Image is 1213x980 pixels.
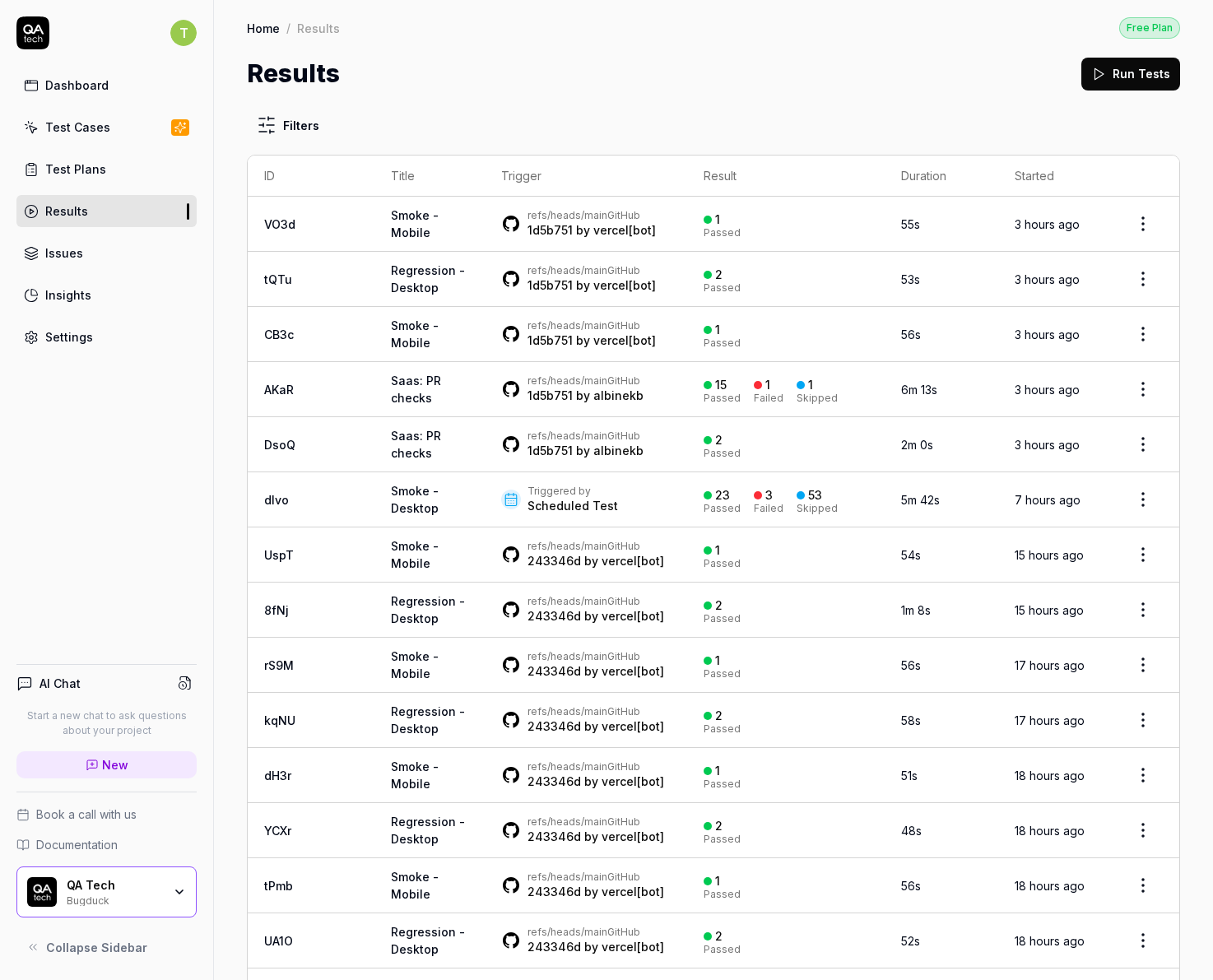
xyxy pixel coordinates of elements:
[46,939,147,956] span: Collapse Sidebar
[297,20,340,36] div: Results
[527,430,644,443] div: GitHub
[264,713,295,727] a: kqNU
[527,884,664,900] div: by
[1015,217,1080,231] time: 3 hours ago
[527,222,656,239] div: by
[36,806,137,823] span: Book a call with us
[704,945,741,954] div: Passed
[527,485,618,498] div: Triggered by
[704,779,741,789] div: Passed
[527,705,607,718] a: refs/heads/main
[527,773,664,790] div: by
[715,708,723,723] div: 2
[527,430,607,442] a: refs/heads/main
[704,834,741,844] div: Passed
[704,338,741,348] div: Passed
[264,327,294,341] a: CB3c
[527,829,664,845] div: by
[901,493,940,507] time: 5m 42s
[527,718,664,735] div: by
[527,319,656,332] div: GitHub
[1015,327,1080,341] time: 3 hours ago
[704,669,741,679] div: Passed
[45,160,106,178] div: Test Plans
[264,438,295,452] a: DsoQ
[1015,658,1085,672] time: 17 hours ago
[527,650,664,663] div: GitHub
[704,889,741,899] div: Passed
[901,272,920,286] time: 53s
[602,664,664,678] a: vercel[bot]
[16,279,197,311] a: Insights
[527,608,664,625] div: by
[527,829,581,843] a: 243346d
[170,20,197,46] span: T
[264,879,293,893] a: tPmb
[593,223,656,237] a: vercel[bot]
[527,277,656,294] div: by
[704,559,741,569] div: Passed
[264,658,294,672] a: rS9M
[527,609,581,623] a: 243346d
[45,202,88,220] div: Results
[391,318,439,350] a: Smoke - Mobile
[715,378,727,392] div: 15
[527,264,656,277] div: GitHub
[248,156,374,197] th: ID
[527,760,664,773] div: GitHub
[527,871,664,884] div: GitHub
[901,769,918,783] time: 51s
[704,393,741,403] div: Passed
[527,332,656,349] div: by
[264,548,294,562] a: UspT
[527,388,644,404] div: by
[602,829,664,843] a: vercel[bot]
[264,934,293,948] a: UA1O
[16,806,197,823] a: Book a call with us
[901,713,921,727] time: 58s
[264,383,294,397] a: AKaR
[527,664,581,678] a: 243346d
[16,69,197,101] a: Dashboard
[1015,879,1085,893] time: 18 hours ago
[901,658,921,672] time: 56s
[286,20,290,36] div: /
[901,327,921,341] time: 56s
[1015,934,1085,948] time: 18 hours ago
[1015,548,1084,562] time: 15 hours ago
[704,283,741,293] div: Passed
[264,493,289,507] a: dlvo
[16,195,197,227] a: Results
[527,333,573,347] a: 1d5b751
[901,934,920,948] time: 52s
[27,877,57,907] img: QA Tech Logo
[16,237,197,269] a: Issues
[527,774,581,788] a: 243346d
[391,484,439,515] a: Smoke - Desktop
[765,378,770,392] div: 1
[797,393,838,403] div: Skipped
[16,931,197,964] button: Collapse Sidebar
[45,77,109,94] div: Dashboard
[715,929,723,944] div: 2
[102,756,128,773] span: New
[754,393,783,403] div: Failed
[704,448,741,458] div: Passed
[527,498,618,514] div: Scheduled Test
[704,504,741,513] div: Passed
[704,724,741,734] div: Passed
[527,209,656,222] div: GitHub
[593,388,644,402] a: albinekb
[170,16,197,49] button: T
[901,824,922,838] time: 48s
[527,374,644,388] div: GitHub
[391,374,441,405] a: Saas: PR checks
[808,378,813,392] div: 1
[485,156,687,197] th: Trigger
[45,244,83,262] div: Issues
[1119,16,1180,39] a: Free Plan
[808,488,822,503] div: 53
[247,55,340,92] h1: Results
[391,594,465,625] a: Regression - Desktop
